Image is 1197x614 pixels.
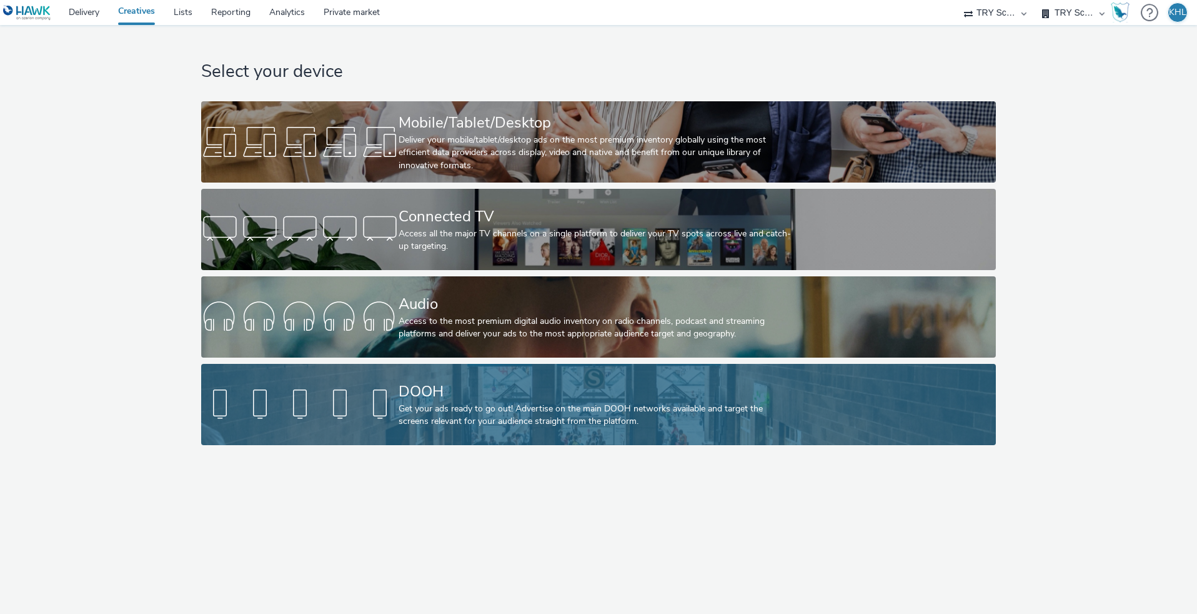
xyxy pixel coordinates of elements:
div: Access to the most premium digital audio inventory on radio channels, podcast and streaming platf... [399,315,793,341]
a: AudioAccess to the most premium digital audio inventory on radio channels, podcast and streaming ... [201,276,996,358]
a: DOOHGet your ads ready to go out! Advertise on the main DOOH networks available and target the sc... [201,364,996,445]
div: Audio [399,293,793,315]
a: Connected TVAccess all the major TV channels on a single platform to deliver your TV spots across... [201,189,996,270]
div: KHL [1169,3,1186,22]
img: undefined Logo [3,5,51,21]
div: Deliver your mobile/tablet/desktop ads on the most premium inventory globally using the most effi... [399,134,793,172]
div: Mobile/Tablet/Desktop [399,112,793,134]
img: Hawk Academy [1111,3,1130,23]
div: Connected TV [399,206,793,228]
a: Mobile/Tablet/DesktopDeliver your mobile/tablet/desktop ads on the most premium inventory globall... [201,101,996,183]
h1: Select your device [201,60,996,84]
a: Hawk Academy [1111,3,1135,23]
div: Get your ads ready to go out! Advertise on the main DOOH networks available and target the screen... [399,403,793,428]
div: DOOH [399,381,793,403]
div: Access all the major TV channels on a single platform to deliver your TV spots across live and ca... [399,228,793,253]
